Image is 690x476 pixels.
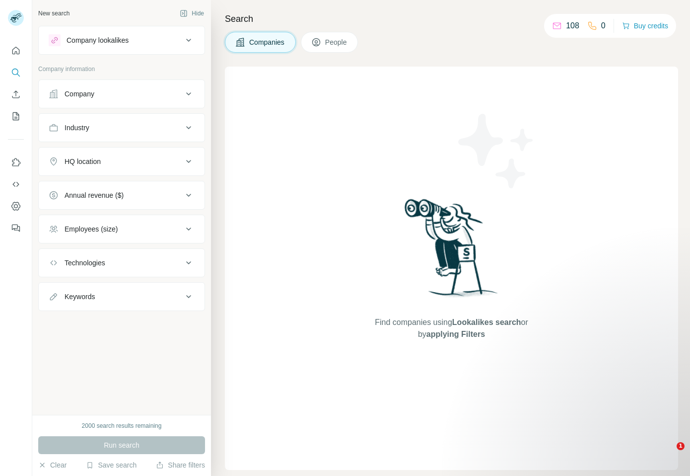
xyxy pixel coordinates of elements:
[8,219,24,237] button: Feedback
[601,20,606,32] p: 0
[8,64,24,81] button: Search
[452,106,541,196] img: Surfe Illustration - Stars
[39,82,205,106] button: Company
[452,318,521,326] span: Lookalikes search
[65,190,124,200] div: Annual revenue ($)
[677,442,685,450] span: 1
[8,154,24,171] button: Use Surfe on LinkedIn
[325,37,348,47] span: People
[38,460,67,470] button: Clear
[622,19,668,33] button: Buy credits
[225,12,678,26] h4: Search
[8,197,24,215] button: Dashboard
[426,330,485,338] span: applying Filters
[39,183,205,207] button: Annual revenue ($)
[156,460,205,470] button: Share filters
[38,9,69,18] div: New search
[39,150,205,173] button: HQ location
[39,116,205,140] button: Industry
[400,196,503,307] img: Surfe Illustration - Woman searching with binoculars
[566,20,579,32] p: 108
[39,28,205,52] button: Company lookalikes
[86,460,137,470] button: Save search
[8,42,24,60] button: Quick start
[39,285,205,309] button: Keywords
[372,317,531,340] span: Find companies using or by
[65,157,101,166] div: HQ location
[38,65,205,74] p: Company information
[67,35,129,45] div: Company lookalikes
[82,421,162,430] div: 2000 search results remaining
[39,251,205,275] button: Technologies
[65,258,105,268] div: Technologies
[39,217,205,241] button: Employees (size)
[65,89,94,99] div: Company
[8,107,24,125] button: My lists
[65,123,89,133] div: Industry
[8,175,24,193] button: Use Surfe API
[8,85,24,103] button: Enrich CSV
[173,6,211,21] button: Hide
[249,37,285,47] span: Companies
[656,442,680,466] iframe: Intercom live chat
[65,224,118,234] div: Employees (size)
[65,292,95,302] div: Keywords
